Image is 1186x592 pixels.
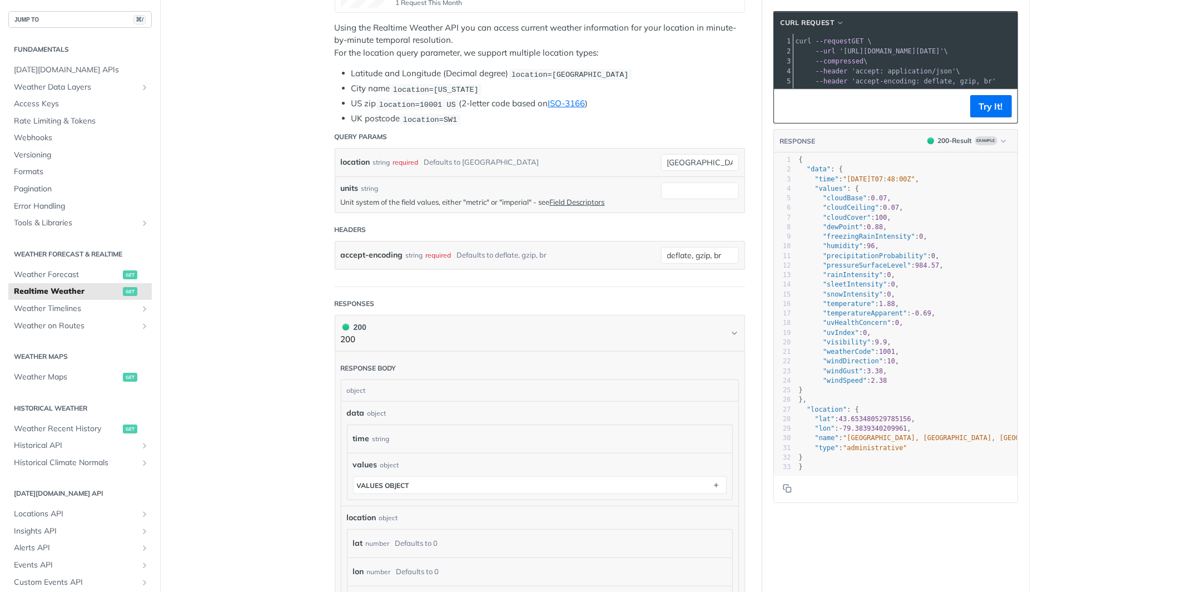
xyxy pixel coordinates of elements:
div: 23 [774,367,791,376]
span: location [347,512,376,524]
span: "humidity" [823,242,863,250]
div: 2 [774,46,793,56]
span: 0 [887,271,891,279]
div: object [368,408,386,418]
div: Defaults to [GEOGRAPHIC_DATA] [424,154,539,170]
div: 33 [774,462,791,472]
div: Defaults to deflate, gzip, br [457,247,547,263]
span: data [347,407,365,419]
span: : , [799,233,927,240]
span: '[URL][DOMAIN_NAME][DATE]' [840,47,944,55]
span: Weather Maps [14,372,120,383]
span: }, [799,396,807,403]
a: Formats [8,164,152,180]
div: object [341,380,736,401]
span: 'accept: application/json' [852,67,956,75]
a: Weather TimelinesShow subpages for Weather Timelines [8,300,152,317]
a: Versioning [8,147,152,164]
a: Weather Mapsget [8,369,152,386]
li: UK postcode [351,112,745,125]
span: "name" [815,434,838,442]
span: 0 [895,319,899,327]
div: Defaults to 0 [396,564,439,580]
span: 0.88 [867,223,883,231]
span: --request [816,37,852,45]
span: : , [799,271,896,279]
button: Show subpages for Insights API [140,527,149,536]
span: 984.57 [915,262,939,269]
div: 200 - Result [938,136,972,146]
div: 200 [341,321,366,333]
span: 0.07 [883,204,899,211]
span: : , [799,214,891,221]
span: 79.3839340209961 [843,425,907,432]
button: 200200-ResultExample [922,135,1012,146]
div: object [379,513,398,523]
span: Weather Timelines [14,303,137,314]
span: : { [799,185,859,193]
span: "lon" [815,425,835,432]
a: Realtime Weatherget [8,283,152,300]
span: : , [799,309,936,317]
button: Show subpages for Custom Events API [140,578,149,587]
span: Historical API [14,440,137,451]
div: Defaults to 0 [395,535,438,551]
span: curl [796,37,812,45]
span: 0 [919,233,923,240]
div: 15 [774,290,791,299]
span: 'accept-encoding: deflate, gzip, br' [852,77,996,85]
svg: Chevron [730,329,739,338]
span: 96 [867,242,875,250]
button: cURL Request [777,17,849,28]
span: Error Handling [14,201,149,212]
span: : , [799,204,904,211]
div: required [393,154,419,170]
span: Weather Forecast [14,269,120,280]
div: 7 [774,213,791,223]
span: 0 [891,280,895,288]
span: "values" [815,185,847,193]
span: --header [816,77,848,85]
label: accept-encoding [341,247,403,263]
span: location=[GEOGRAPHIC_DATA] [512,70,629,78]
div: 5 [774,194,791,203]
span: "type" [815,444,838,452]
span: 0 [887,290,891,298]
div: 11 [774,251,791,261]
span: : , [799,262,944,269]
a: Rate Limiting & Tokens [8,113,152,130]
span: Custom Events API [14,577,137,588]
a: Custom Events APIShow subpages for Custom Events API [8,574,152,591]
span: get [123,425,137,433]
span: "[DATE]T07:48:00Z" [843,175,915,183]
span: Access Keys [14,98,149,110]
div: 13 [774,270,791,280]
a: Historical Climate NormalsShow subpages for Historical Climate Normals [8,455,152,471]
span: --url [816,47,836,55]
div: values object [357,481,409,490]
div: Headers [335,225,366,235]
span: "windGust" [823,367,863,375]
div: 14 [774,280,791,289]
div: Response body [341,363,396,373]
span: Rate Limiting & Tokens [14,116,149,127]
span: Formats [14,166,149,177]
button: Show subpages for Weather Data Layers [140,83,149,92]
span: : , [799,425,911,432]
span: : , [799,290,896,298]
h2: Weather Maps [8,352,152,362]
span: Versioning [14,150,149,161]
span: : [799,444,907,452]
span: Weather Recent History [14,423,120,435]
li: City name [351,82,745,95]
span: 1.88 [879,300,895,308]
span: Events API [14,560,137,571]
div: 28 [774,415,791,424]
span: Insights API [14,526,137,537]
div: number [366,535,390,551]
span: - [911,309,915,317]
div: string [406,247,423,263]
div: 3 [774,56,793,66]
a: Webhooks [8,130,152,146]
span: --header [816,67,848,75]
